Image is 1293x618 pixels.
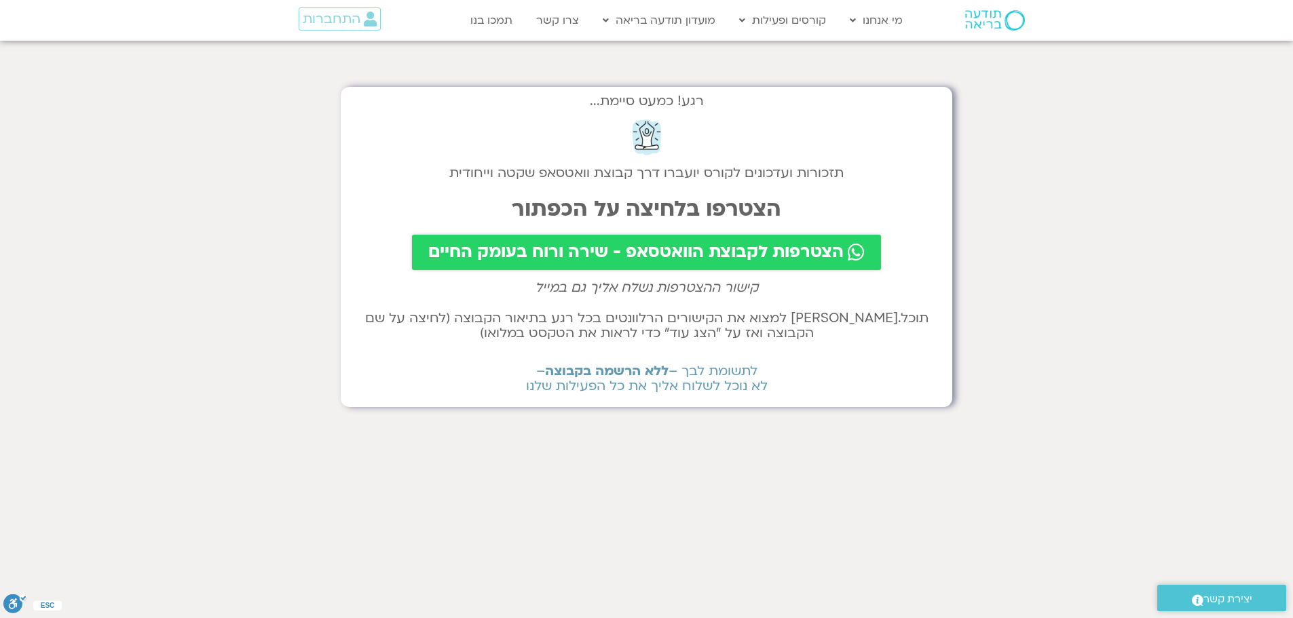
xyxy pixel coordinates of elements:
[354,100,939,102] h2: רגע! כמעט סיימת...
[354,280,939,295] h2: קישור ההצטרפות נשלח אליך גם במייל
[464,7,519,33] a: תמכו בנו
[843,7,910,33] a: מי אנחנו
[428,243,844,262] span: הצטרפות לקבוצת הוואטסאפ - שירה ורוח בעומק החיים
[1203,590,1252,609] span: יצירת קשר
[354,364,939,393] h2: לתשומת לבך – – לא נוכל לשלוח אליך את כל הפעילות שלנו
[299,7,381,31] a: התחברות
[354,166,939,180] h2: תזכורות ועדכונים לקורס יועברו דרך קבוצת וואטסאפ שקטה וייחודית
[1157,585,1286,611] a: יצירת קשר
[303,12,360,26] span: התחברות
[732,7,833,33] a: קורסים ופעילות
[965,10,1025,31] img: תודעה בריאה
[412,235,881,270] a: הצטרפות לקבוצת הוואטסאפ - שירה ורוח בעומק החיים
[545,362,669,380] b: ללא הרשמה בקבוצה
[529,7,586,33] a: צרו קשר
[596,7,722,33] a: מועדון תודעה בריאה
[354,311,939,341] h2: תוכל.[PERSON_NAME] למצוא את הקישורים הרלוונטים בכל רגע בתיאור הקבוצה (לחיצה על שם הקבוצה ואז על ״...
[354,197,939,221] h2: הצטרפו בלחיצה על הכפתור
